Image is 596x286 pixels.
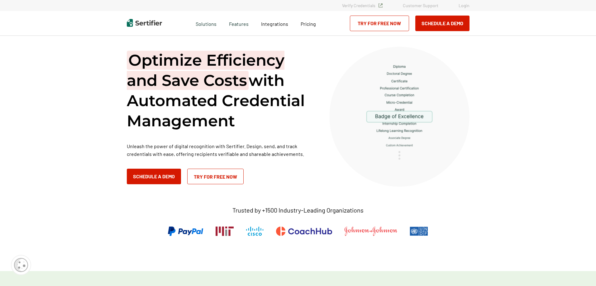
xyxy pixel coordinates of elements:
[389,137,410,139] g: Associate Degree
[232,206,364,214] p: Trusted by +1500 Industry-Leading Organizations
[261,21,288,27] span: Integrations
[168,227,203,236] img: PayPal
[379,3,383,7] img: Verified
[403,3,438,8] a: Customer Support
[127,51,284,90] span: Optimize Efficiency and Save Costs
[342,3,383,8] a: Verify Credentials
[229,19,249,27] span: Features
[216,227,234,236] img: Massachusetts Institute of Technology
[459,3,470,8] a: Login
[301,19,316,27] a: Pricing
[196,19,217,27] span: Solutions
[261,19,288,27] a: Integrations
[127,142,314,158] p: Unleash the power of digital recognition with Sertifier. Design, send, and track credentials with...
[410,227,428,236] img: UNDP
[127,169,181,184] button: Schedule a Demo
[127,19,162,27] img: Sertifier | Digital Credentialing Platform
[415,16,470,31] button: Schedule a Demo
[276,227,332,236] img: CoachHub
[345,227,397,236] img: Johnson & Johnson
[127,50,314,131] h1: with Automated Credential Management
[246,227,264,236] img: Cisco
[301,21,316,27] span: Pricing
[14,258,28,272] img: Cookie Popup Icon
[187,169,244,184] a: Try for Free Now
[350,16,409,31] a: Try for Free Now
